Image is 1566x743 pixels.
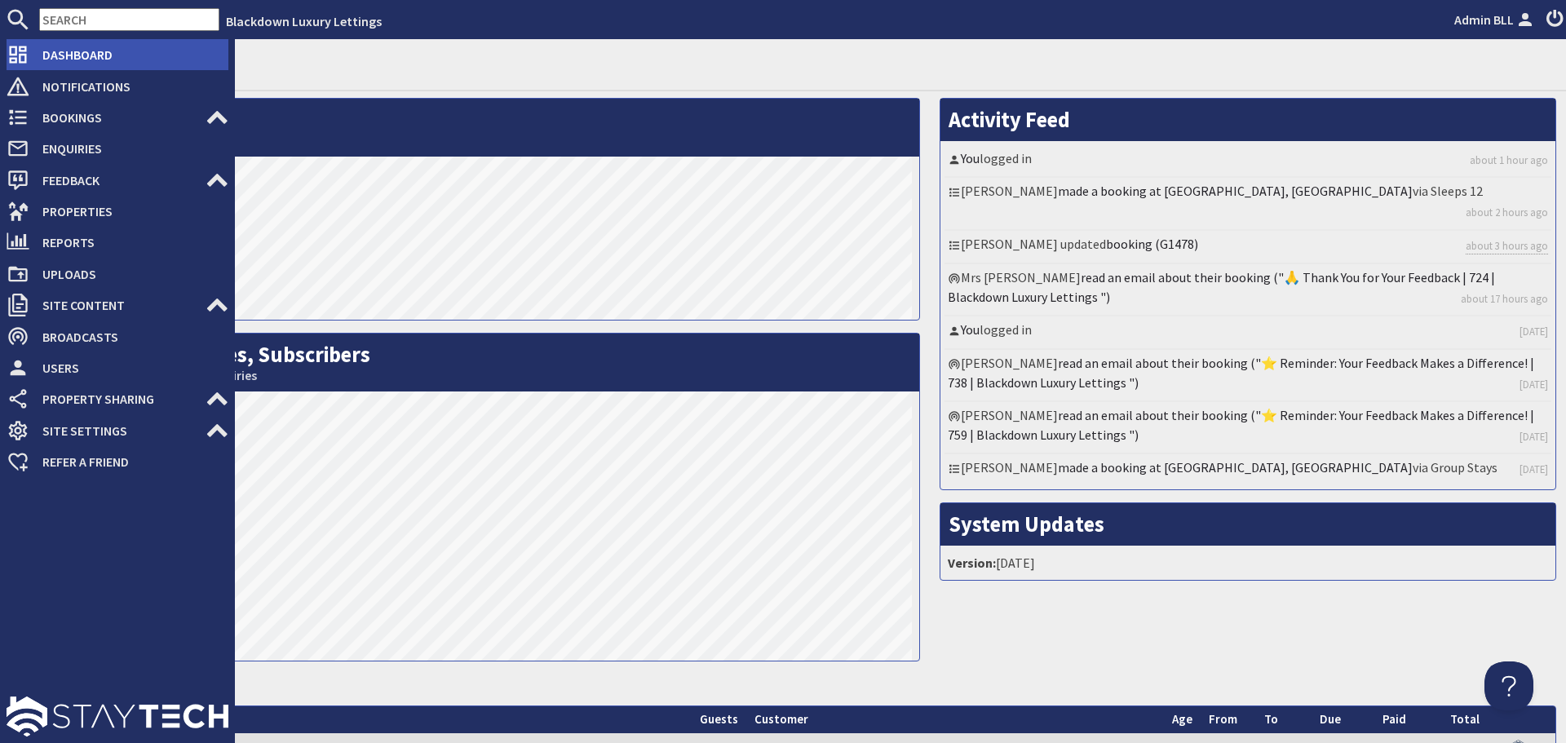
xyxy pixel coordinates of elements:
[7,135,228,161] a: Enquiries
[754,711,808,727] a: Customer
[948,269,1495,305] a: read an email about their booking ("🙏 Thank You for Your Feedback | 724 | Blackdown Luxury Lettin...
[29,167,206,193] span: Feedback
[944,231,1551,264] li: [PERSON_NAME] updated
[39,8,219,31] input: SEARCH
[7,418,228,444] a: Site Settings
[1450,711,1480,727] a: Total
[961,321,980,338] a: You
[1520,429,1548,444] a: [DATE]
[29,324,228,350] span: Broadcasts
[58,368,911,383] small: This Month: 2 Bookings, 0 Enquiries
[1461,291,1548,307] a: about 17 hours ago
[29,229,228,255] span: Reports
[7,324,228,350] a: Broadcasts
[944,350,1551,402] li: [PERSON_NAME]
[7,355,228,381] a: Users
[944,316,1551,349] li: logged in
[1264,711,1278,727] a: To
[1209,711,1237,727] a: From
[226,13,382,29] a: Blackdown Luxury Lettings
[1312,706,1374,733] th: Due
[1520,377,1548,392] a: [DATE]
[1466,238,1548,254] a: about 3 hours ago
[7,449,228,475] a: Refer a Friend
[29,449,228,475] span: Refer a Friend
[29,261,228,287] span: Uploads
[948,555,996,571] strong: Version:
[29,386,206,412] span: Property Sharing
[1454,10,1537,29] a: Admin BLL
[1058,183,1413,199] a: made a booking at [GEOGRAPHIC_DATA], [GEOGRAPHIC_DATA]
[50,99,919,157] h2: Visits per Day
[1058,459,1413,475] a: made a booking at [GEOGRAPHIC_DATA], [GEOGRAPHIC_DATA]
[944,264,1551,316] li: Mrs [PERSON_NAME]
[29,292,206,318] span: Site Content
[58,133,911,148] small: This Month: 4461 Visits
[29,418,206,444] span: Site Settings
[1520,462,1548,477] a: [DATE]
[944,402,1551,454] li: [PERSON_NAME]
[949,511,1104,537] a: System Updates
[1172,711,1192,727] a: Age
[7,292,228,318] a: Site Content
[50,334,919,391] h2: Bookings, Enquiries, Subscribers
[29,135,228,161] span: Enquiries
[948,407,1534,443] a: read an email about their booking ("⭐ Reminder: Your Feedback Makes a Difference! | 759 | Blackdo...
[7,386,228,412] a: Property Sharing
[29,355,228,381] span: Users
[7,229,228,255] a: Reports
[7,167,228,193] a: Feedback
[29,104,206,130] span: Bookings
[7,73,228,100] a: Notifications
[949,106,1070,133] a: Activity Feed
[1470,153,1548,168] a: about 1 hour ago
[29,73,228,100] span: Notifications
[1382,711,1406,727] a: Paid
[1484,661,1533,710] iframe: Toggle Customer Support
[7,261,228,287] a: Uploads
[1520,324,1548,339] a: [DATE]
[961,150,980,166] a: You
[944,145,1551,178] li: logged in
[7,42,228,68] a: Dashboard
[944,454,1551,485] li: [PERSON_NAME] via Group Stays
[7,198,228,224] a: Properties
[29,198,228,224] span: Properties
[29,42,228,68] span: Dashboard
[948,355,1534,391] a: read an email about their booking ("⭐ Reminder: Your Feedback Makes a Difference! | 738 | Blackdo...
[1106,236,1198,252] a: booking (G1478)
[944,550,1551,576] li: [DATE]
[7,697,228,736] img: staytech_l_w-4e588a39d9fa60e82540d7cfac8cfe4b7147e857d3e8dbdfbd41c59d52db0ec4.svg
[944,178,1551,230] li: [PERSON_NAME] via Sleeps 12
[700,711,738,727] a: Guests
[7,104,228,130] a: Bookings
[1466,205,1548,220] a: about 2 hours ago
